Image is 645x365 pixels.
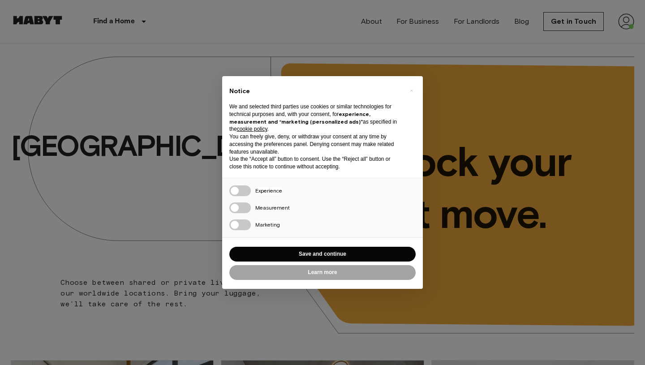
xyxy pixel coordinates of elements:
p: We and selected third parties use cookies or similar technologies for technical purposes and, wit... [229,103,401,133]
span: Measurement [255,204,290,211]
p: Use the “Accept all” button to consent. Use the “Reject all” button or close this notice to conti... [229,155,401,171]
button: Save and continue [229,247,416,262]
strong: experience, measurement and “marketing (personalized ads)” [229,111,370,125]
a: cookie policy [237,126,267,132]
button: Close this notice [404,83,418,98]
span: Marketing [255,221,280,228]
p: You can freely give, deny, or withdraw your consent at any time by accessing the preferences pane... [229,133,401,155]
span: Experience [255,187,282,194]
span: × [410,85,413,96]
button: Learn more [229,265,416,280]
h2: Notice [229,87,401,96]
